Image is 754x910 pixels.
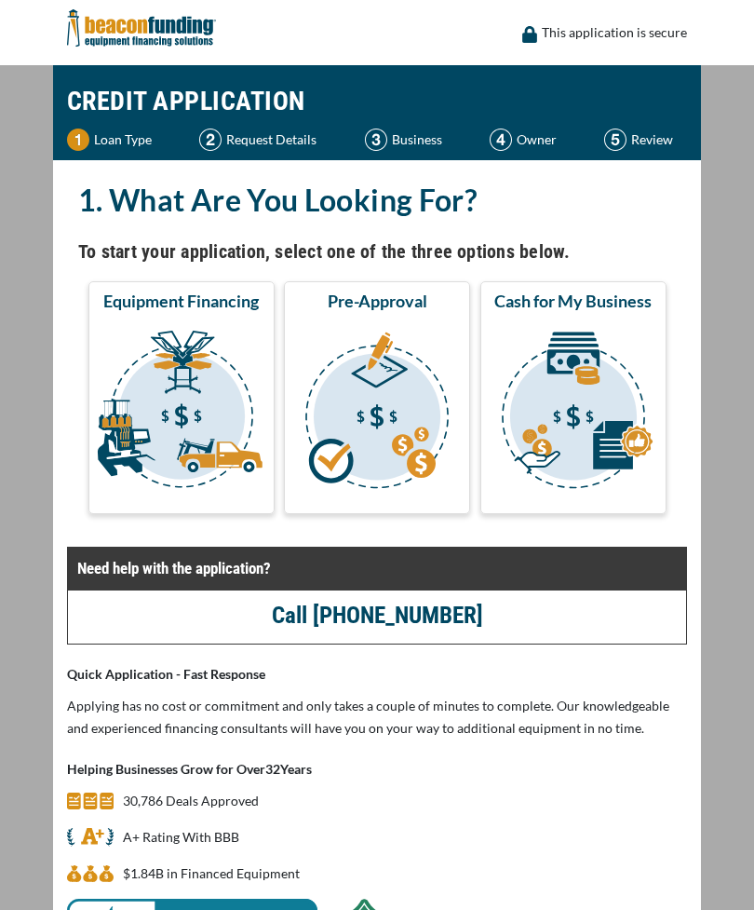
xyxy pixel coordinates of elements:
[284,281,470,514] button: Pre-Approval
[265,761,280,777] span: 32
[67,695,687,740] p: Applying has no cost or commitment and only takes a couple of minutes to complete. Our knowledgea...
[288,319,466,506] img: Pre-Approval
[94,129,152,151] p: Loan Type
[67,129,89,151] img: Step 1
[77,557,677,579] p: Need help with the application?
[522,26,537,43] img: lock icon to convery security
[484,319,663,506] img: Cash for My Business
[392,129,442,151] p: Business
[78,179,676,222] h2: 1. What Are You Looking For?
[67,663,687,686] p: Quick Application - Fast Response
[490,129,512,151] img: Step 4
[542,21,687,44] p: This application is secure
[123,826,239,849] p: A+ Rating With BBB
[480,281,666,514] button: Cash for My Business
[517,129,557,151] p: Owner
[604,129,626,151] img: Step 5
[494,290,652,312] span: Cash for My Business
[226,129,316,151] p: Request Details
[123,790,259,812] p: 30,786 Deals Approved
[328,290,427,312] span: Pre-Approval
[123,862,300,885] p: $1,844,346,419 in Financed Equipment
[78,236,676,267] h4: To start your application, select one of the three options below.
[272,602,483,629] a: Call [PHONE_NUMBER]
[88,281,275,514] button: Equipment Financing
[365,129,387,151] img: Step 3
[92,319,271,506] img: Equipment Financing
[67,75,687,129] h1: CREDIT APPLICATION
[631,129,673,151] p: Review
[67,758,687,781] p: Helping Businesses Grow for Over Years
[199,129,222,151] img: Step 2
[103,290,259,312] span: Equipment Financing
